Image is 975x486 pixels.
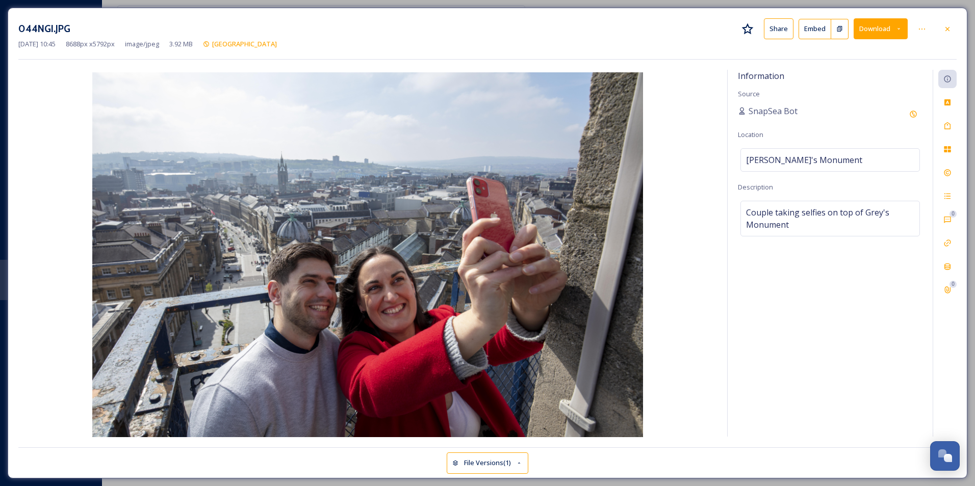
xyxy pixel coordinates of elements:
[169,39,193,49] span: 3.92 MB
[18,21,70,36] h3: 044NGI.JPG
[66,39,115,49] span: 8688 px x 5792 px
[738,70,784,82] span: Information
[18,72,717,439] img: 044NGI.JPG
[746,154,862,166] span: [PERSON_NAME]'s Monument
[764,18,793,39] button: Share
[738,182,773,192] span: Description
[854,18,908,39] button: Download
[738,130,763,139] span: Location
[950,210,957,218] div: 0
[738,89,760,98] span: Source
[950,281,957,288] div: 0
[749,105,798,117] span: SnapSea Bot
[18,39,56,49] span: [DATE] 10:45
[125,39,159,49] span: image/jpeg
[799,19,831,39] button: Embed
[930,441,960,471] button: Open Chat
[447,452,528,473] button: File Versions(1)
[212,39,277,48] span: [GEOGRAPHIC_DATA]
[746,206,914,231] span: Couple taking selfies on top of Grey's Monument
